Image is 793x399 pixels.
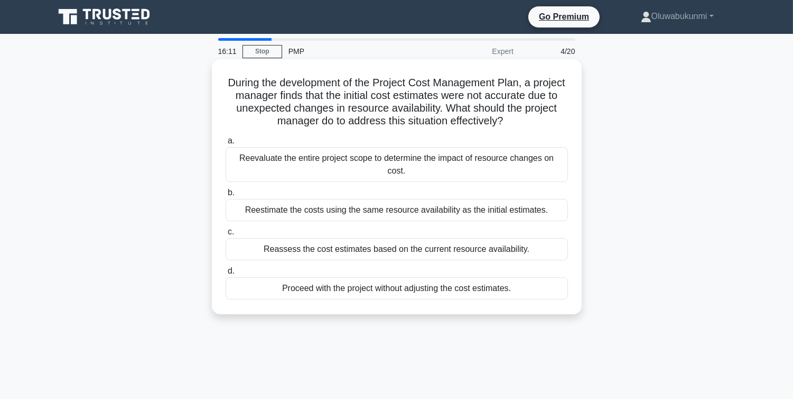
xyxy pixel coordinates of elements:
div: 16:11 [212,41,242,62]
a: Stop [242,45,282,58]
div: PMP [282,41,427,62]
div: Expert [427,41,520,62]
div: Reevaluate the entire project scope to determine the impact of resource changes on cost. [226,147,568,182]
div: Reassess the cost estimates based on the current resource availability. [226,238,568,260]
span: c. [228,227,234,236]
span: b. [228,188,235,197]
a: Oluwabukunmi [615,6,739,27]
h5: During the development of the Project Cost Management Plan, a project manager finds that the init... [225,76,569,128]
a: Go Premium [533,10,595,23]
span: a. [228,136,235,145]
div: Proceed with the project without adjusting the cost estimates. [226,277,568,300]
span: d. [228,266,235,275]
div: Reestimate the costs using the same resource availability as the initial estimates. [226,199,568,221]
div: 4/20 [520,41,582,62]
